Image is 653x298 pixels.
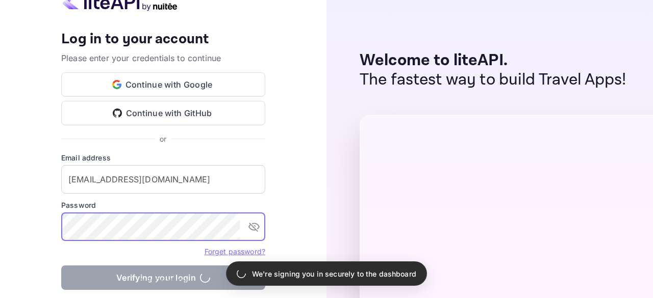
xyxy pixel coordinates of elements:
[61,165,265,194] input: Enter your email address
[360,51,626,70] p: Welcome to liteAPI.
[226,221,238,233] keeper-lock: Open Keeper Popup
[138,275,189,286] p: © 2025 Nuitee
[61,152,265,163] label: Email address
[61,72,265,97] button: Continue with Google
[160,133,166,144] p: or
[244,216,264,237] button: toggle password visibility
[61,31,265,48] h4: Log in to your account
[61,200,265,210] label: Password
[205,246,265,256] a: Forget password?
[205,247,265,256] a: Forget password?
[61,52,265,64] p: Please enter your credentials to continue
[252,268,416,279] p: We're signing you in securely to the dashboard
[360,70,626,90] p: The fastest way to build Travel Apps!
[61,101,265,125] button: Continue with GitHub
